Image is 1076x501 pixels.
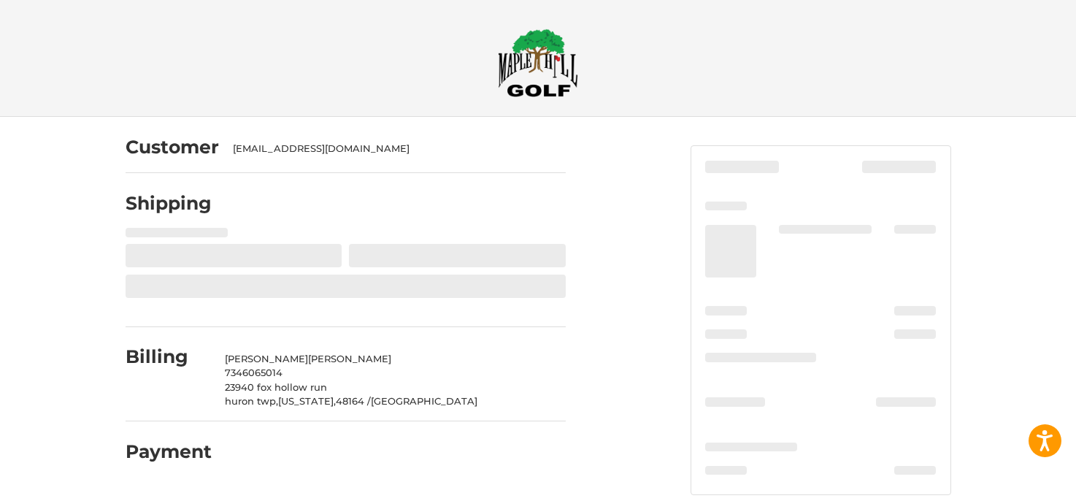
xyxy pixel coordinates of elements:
span: 7346065014 [225,367,283,378]
span: [PERSON_NAME] [308,353,391,364]
h2: Billing [126,345,211,368]
div: [EMAIL_ADDRESS][DOMAIN_NAME] [233,142,551,156]
span: 48164 / [336,395,371,407]
img: Maple Hill Golf [498,28,578,97]
iframe: Google Customer Reviews [956,462,1076,501]
span: 23940 fox hollow run [225,381,327,393]
span: [US_STATE], [278,395,336,407]
iframe: Gorgias live chat messenger [15,438,173,486]
h2: Shipping [126,192,212,215]
h2: Customer [126,136,219,158]
span: huron twp, [225,395,278,407]
span: [PERSON_NAME] [225,353,308,364]
span: [GEOGRAPHIC_DATA] [371,395,477,407]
